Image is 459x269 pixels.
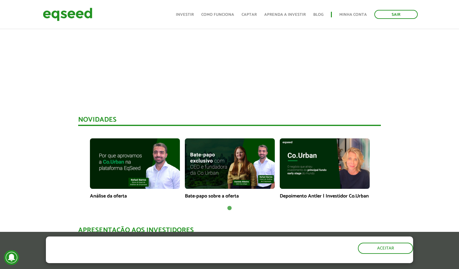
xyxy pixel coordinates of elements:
[280,193,370,199] p: Depoimento Antler | Investidor Co.Urban
[339,13,367,17] a: Minha conta
[90,138,180,189] img: maxresdefault.jpg
[128,258,199,263] a: política de privacidade e de cookies
[226,205,233,211] button: 1 of 1
[264,13,306,17] a: Aprenda a investir
[242,13,257,17] a: Captar
[176,13,194,17] a: Investir
[185,193,275,199] p: Bate-papo sobre a oferta
[201,13,234,17] a: Como funciona
[313,13,323,17] a: Blog
[43,6,92,23] img: EqSeed
[374,10,418,19] a: Sair
[46,257,266,263] p: Ao clicar em "aceitar", você aceita nossa .
[78,227,381,236] div: Apresentação aos investidores
[46,236,266,256] h5: O site da EqSeed utiliza cookies para melhorar sua navegação.
[90,193,180,199] p: Análise da oferta
[358,243,413,254] button: Aceitar
[78,116,381,126] div: Novidades
[185,138,275,189] img: maxresdefault.jpg
[280,138,370,189] img: maxresdefault.jpg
